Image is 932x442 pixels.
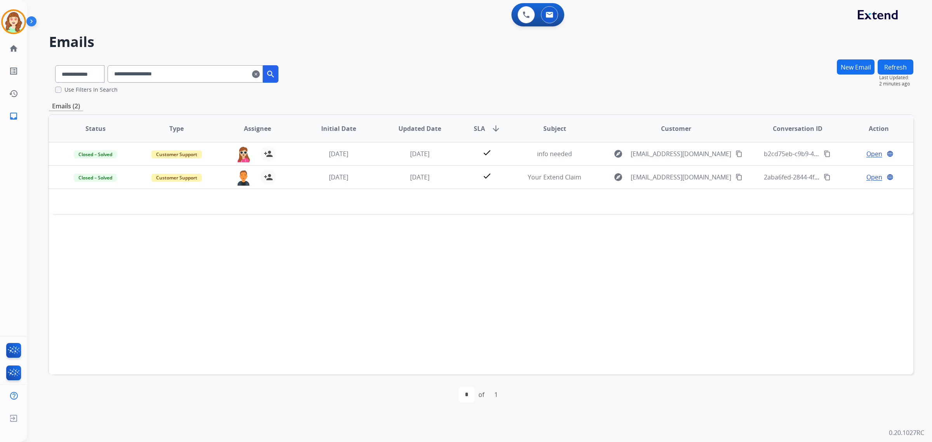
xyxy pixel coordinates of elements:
span: Closed – Solved [74,150,117,158]
span: [DATE] [410,173,429,181]
div: of [478,390,484,399]
span: SLA [474,124,485,133]
span: Conversation ID [773,124,822,133]
mat-icon: explore [614,149,623,158]
img: agent-avatar [236,169,251,186]
img: agent-avatar [236,146,251,162]
mat-icon: clear [252,70,260,79]
mat-icon: content_copy [736,174,742,181]
mat-icon: home [9,44,18,53]
p: 0.20.1027RC [889,428,924,437]
mat-icon: search [266,70,275,79]
label: Use Filters In Search [64,86,118,94]
span: Assignee [244,124,271,133]
mat-icon: explore [614,172,623,182]
span: Customer Support [151,150,202,158]
span: [DATE] [329,173,348,181]
span: info needed [537,150,572,158]
span: Last Updated: [879,75,913,81]
span: 2aba6fed-2844-4fcd-8e39-491fc49c3d54 [764,173,879,181]
mat-icon: check [482,148,492,157]
span: Type [169,124,184,133]
span: Updated Date [398,124,441,133]
img: avatar [3,11,24,33]
h2: Emails [49,34,913,50]
span: Initial Date [321,124,356,133]
span: [EMAIL_ADDRESS][DOMAIN_NAME] [631,149,731,158]
mat-icon: content_copy [824,150,831,157]
mat-icon: list_alt [9,66,18,76]
span: Your Extend Claim [528,173,581,181]
span: Customer Support [151,174,202,182]
span: [DATE] [410,150,429,158]
span: b2cd75eb-c9b9-4dfd-8f1c-55a4c2332439 [764,150,881,158]
th: Action [832,115,913,142]
mat-icon: inbox [9,111,18,121]
mat-icon: content_copy [736,150,742,157]
span: Customer [661,124,691,133]
mat-icon: content_copy [824,174,831,181]
span: Status [85,124,106,133]
span: [EMAIL_ADDRESS][DOMAIN_NAME] [631,172,731,182]
button: Refresh [878,59,913,75]
mat-icon: person_add [264,172,273,182]
mat-icon: language [887,150,894,157]
span: Closed – Solved [74,174,117,182]
span: 2 minutes ago [879,81,913,87]
mat-icon: language [887,174,894,181]
p: Emails (2) [49,101,83,111]
mat-icon: history [9,89,18,98]
span: Open [866,149,882,158]
span: [DATE] [329,150,348,158]
span: Open [866,172,882,182]
mat-icon: arrow_downward [491,124,501,133]
span: Subject [543,124,566,133]
mat-icon: person_add [264,149,273,158]
mat-icon: check [482,171,492,181]
div: 1 [488,387,504,402]
button: New Email [837,59,875,75]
